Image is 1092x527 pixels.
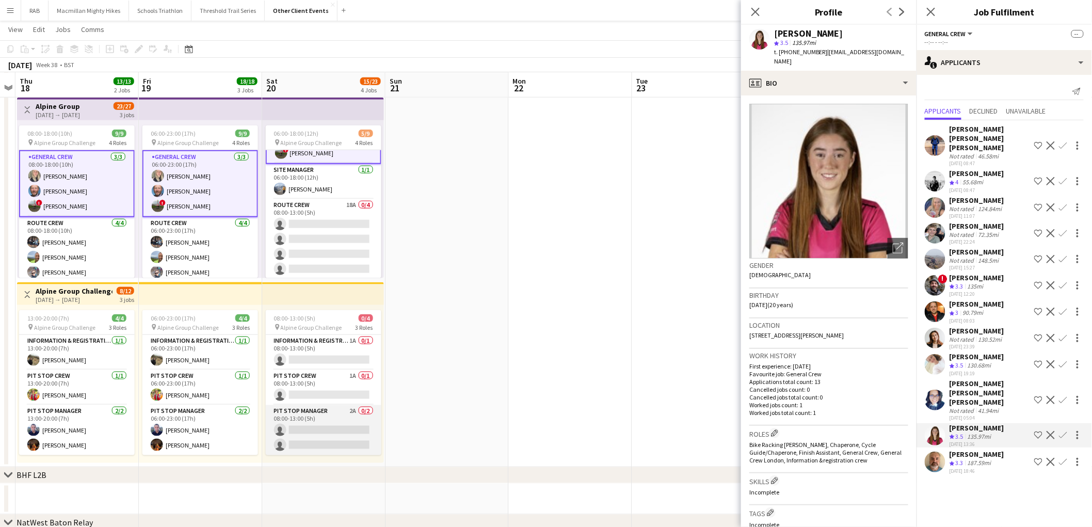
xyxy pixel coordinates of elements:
[635,82,648,94] span: 23
[741,5,917,19] h3: Profile
[749,261,908,270] h3: Gender
[888,238,908,259] div: Open photos pop-in
[956,459,963,467] span: 3.3
[966,433,993,441] div: 135.97mi
[950,326,1004,336] div: [PERSON_NAME]
[950,247,1004,257] div: [PERSON_NAME]
[917,5,1092,19] h3: Job Fulfilment
[19,125,135,278] app-job-card: 08:00-18:00 (10h)9/9 Alpine Group Challenge4 RolesGeneral Crew3/308:00-18:00 (10h)[PERSON_NAME][P...
[950,124,1030,152] div: [PERSON_NAME] [PERSON_NAME] [PERSON_NAME]
[749,370,908,378] p: Favourite job: General Crew
[129,1,191,21] button: Schools Triathlon
[19,150,135,217] app-card-role: General Crew3/308:00-18:00 (10h)[PERSON_NAME][PERSON_NAME]![PERSON_NAME]
[235,314,250,322] span: 4/4
[970,107,998,115] span: Declined
[36,111,80,119] div: [DATE] → [DATE]
[950,221,1004,231] div: [PERSON_NAME]
[1071,30,1084,38] span: --
[950,196,1004,205] div: [PERSON_NAME]
[151,130,196,137] span: 06:00-23:00 (17h)
[749,386,908,393] p: Cancelled jobs count: 0
[780,39,788,46] span: 3.5
[49,1,129,21] button: Macmillan Mighty Hikes
[237,86,257,94] div: 3 Jobs
[81,25,104,34] span: Comms
[956,433,963,440] span: 3.5
[966,361,993,370] div: 130.68mi
[749,507,908,518] h3: Tags
[19,310,135,455] app-job-card: 13:00-20:00 (7h)4/4 Alpine Group Challenge3 RolesInformation & registration crew1/113:00-20:00 (7...
[1006,107,1046,115] span: Unavailable
[114,86,134,94] div: 2 Jobs
[511,82,526,94] span: 22
[741,71,917,95] div: Bio
[151,314,196,322] span: 06:00-23:00 (17h)
[281,139,342,147] span: Alpine Group Challenge
[27,314,69,322] span: 13:00-20:00 (7h)
[265,1,338,21] button: Other Client Events
[36,296,113,304] div: [DATE] → [DATE]
[157,324,219,331] span: Alpine Group Challenge
[21,1,49,21] button: RAB
[142,370,258,405] app-card-role: Pit Stop Crew1/106:00-23:00 (17h)[PERSON_NAME]
[266,370,381,405] app-card-role: Pit Stop Crew1A0/108:00-13:00 (5h)
[925,38,1084,46] div: --:-- - --:--
[360,77,381,85] span: 15/23
[112,314,126,322] span: 4/4
[976,231,1001,238] div: 72.35mi
[749,362,908,370] p: First experience: [DATE]
[27,130,72,137] span: 08:00-18:00 (10h)
[950,205,976,213] div: Not rated
[34,324,95,331] span: Alpine Group Challenge
[142,310,258,455] app-job-card: 06:00-23:00 (17h)4/4 Alpine Group Challenge3 RolesInformation & registration crew1/106:00-23:00 (...
[157,139,219,147] span: Alpine Group Challenge
[513,76,526,86] span: Mon
[749,291,908,300] h3: Birthday
[950,450,1004,459] div: [PERSON_NAME]
[34,139,95,147] span: Alpine Group Challenge
[20,76,33,86] span: Thu
[274,314,316,322] span: 08:00-13:00 (5h)
[120,110,134,119] div: 3 jobs
[266,125,381,278] app-job-card: 06:00-18:00 (12h)5/9 Alpine Group Challenge4 Roles[PERSON_NAME][PERSON_NAME]![PERSON_NAME]Site Ma...
[36,102,80,111] h3: Alpine Group
[232,324,250,331] span: 3 Roles
[925,107,961,115] span: Applicants
[77,23,108,36] a: Comms
[390,76,402,86] span: Sun
[950,169,1004,178] div: [PERSON_NAME]
[976,152,1001,160] div: 46.58mi
[141,82,151,94] span: 19
[749,475,908,486] h3: Skills
[356,324,373,331] span: 3 Roles
[266,335,381,370] app-card-role: Information & registration crew1A0/108:00-13:00 (5h)
[114,102,134,110] span: 23/27
[237,77,258,85] span: 18/18
[266,164,381,199] app-card-role: Site Manager1/106:00-18:00 (12h)[PERSON_NAME]
[112,130,126,137] span: 9/9
[950,213,1004,219] div: [DATE] 11:07
[749,488,908,496] p: Incomplete
[956,309,959,316] span: 3
[29,23,49,36] a: Edit
[749,401,908,409] p: Worked jobs count: 1
[232,139,250,147] span: 4 Roles
[961,178,986,187] div: 55.68mi
[976,336,1004,343] div: 130.52mi
[388,82,402,94] span: 21
[142,150,258,217] app-card-role: General Crew3/306:00-23:00 (17h)[PERSON_NAME][PERSON_NAME]![PERSON_NAME]
[159,200,166,206] span: !
[749,301,793,309] span: [DATE] (20 years)
[925,30,966,38] span: General Crew
[109,139,126,147] span: 4 Roles
[265,82,278,94] span: 20
[19,217,135,297] app-card-role: Route Crew4/408:00-18:00 (10h)[PERSON_NAME][PERSON_NAME][PERSON_NAME]
[142,125,258,278] app-job-card: 06:00-23:00 (17h)9/9 Alpine Group Challenge4 RolesGeneral Crew3/306:00-23:00 (17h)[PERSON_NAME][P...
[51,23,75,36] a: Jobs
[36,200,42,206] span: !
[749,271,811,279] span: [DEMOGRAPHIC_DATA]
[17,470,46,481] div: BHF L2B
[950,264,1004,271] div: [DATE] 15:27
